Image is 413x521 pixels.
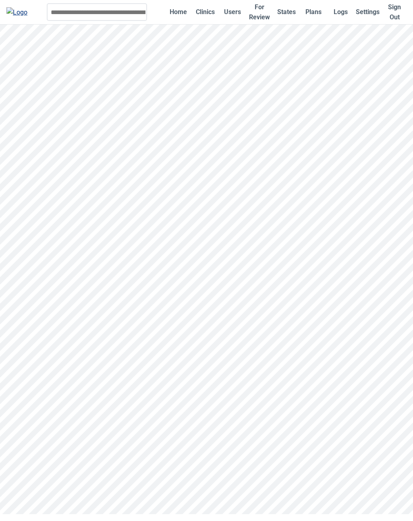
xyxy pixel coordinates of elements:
a: Home [166,2,190,22]
a: Clinics [193,2,217,22]
a: Plans [302,2,326,22]
a: Logs [329,2,353,22]
img: Logo [6,7,27,17]
a: Users [220,2,244,22]
a: Settings [356,2,380,22]
a: States [275,2,299,22]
